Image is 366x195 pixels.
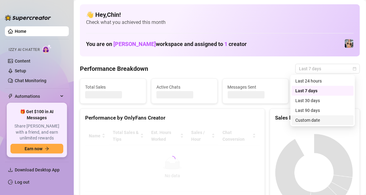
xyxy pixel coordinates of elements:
[169,155,176,163] span: loading
[10,109,63,121] span: 🎁 Get $100 in AI Messages
[15,91,58,101] span: Automations
[42,44,52,53] img: AI Chatter
[295,117,350,124] div: Custom date
[224,41,227,47] span: 1
[295,107,350,114] div: Last 90 days
[8,167,13,172] span: download
[292,86,354,96] div: Last 7 days
[345,39,353,48] img: Veronica
[85,84,141,90] span: Total Sales
[15,59,30,63] a: Content
[295,97,350,104] div: Last 30 days
[15,29,26,34] a: Home
[85,114,260,122] div: Performance by OnlyFans Creator
[5,15,51,21] img: logo-BBDzfeDw.svg
[10,123,63,141] span: Share [PERSON_NAME] with a friend, and earn unlimited rewards
[113,41,156,47] span: [PERSON_NAME]
[228,84,284,90] span: Messages Sent
[86,41,247,48] h1: You are on workspace and assigned to creator
[275,114,355,122] div: Sales by OnlyFans Creator
[353,67,356,71] span: calendar
[8,94,13,99] span: thunderbolt
[295,87,350,94] div: Last 7 days
[15,68,26,73] a: Setup
[15,167,60,172] span: Download Desktop App
[292,115,354,125] div: Custom date
[299,64,356,73] span: Last 7 days
[15,78,46,83] a: Chat Monitoring
[292,76,354,86] div: Last 24 hours
[86,19,354,26] span: Check what you achieved this month
[156,84,212,90] span: Active Chats
[292,96,354,105] div: Last 30 days
[80,64,148,73] h4: Performance Breakdown
[9,47,40,53] span: Izzy AI Chatter
[15,180,30,185] a: Log out
[25,146,42,151] span: Earn now
[10,144,63,154] button: Earn nowarrow-right
[86,10,354,19] h4: 👋 Hey, Chin !
[295,78,350,84] div: Last 24 hours
[292,105,354,115] div: Last 90 days
[45,147,49,151] span: arrow-right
